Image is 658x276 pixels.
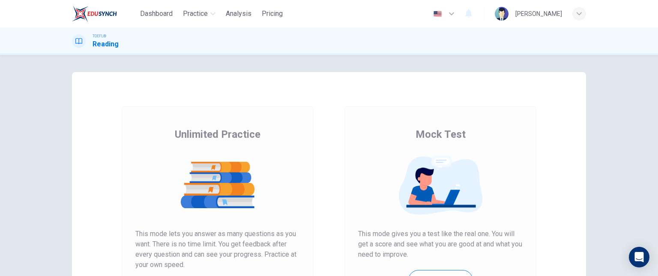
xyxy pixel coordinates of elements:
[140,9,173,19] span: Dashboard
[93,33,106,39] span: TOEFL®
[179,6,219,21] button: Practice
[416,127,466,141] span: Mock Test
[222,6,255,21] button: Analysis
[72,5,117,22] img: EduSynch logo
[495,7,508,21] img: Profile picture
[515,9,562,19] div: [PERSON_NAME]
[629,247,649,267] div: Open Intercom Messenger
[432,11,443,17] img: en
[258,6,286,21] button: Pricing
[358,229,523,260] span: This mode gives you a test like the real one. You will get a score and see what you are good at a...
[183,9,208,19] span: Practice
[262,9,283,19] span: Pricing
[72,5,137,22] a: EduSynch logo
[175,127,260,141] span: Unlimited Practice
[93,39,119,49] h1: Reading
[137,6,176,21] button: Dashboard
[226,9,251,19] span: Analysis
[135,229,300,270] span: This mode lets you answer as many questions as you want. There is no time limit. You get feedback...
